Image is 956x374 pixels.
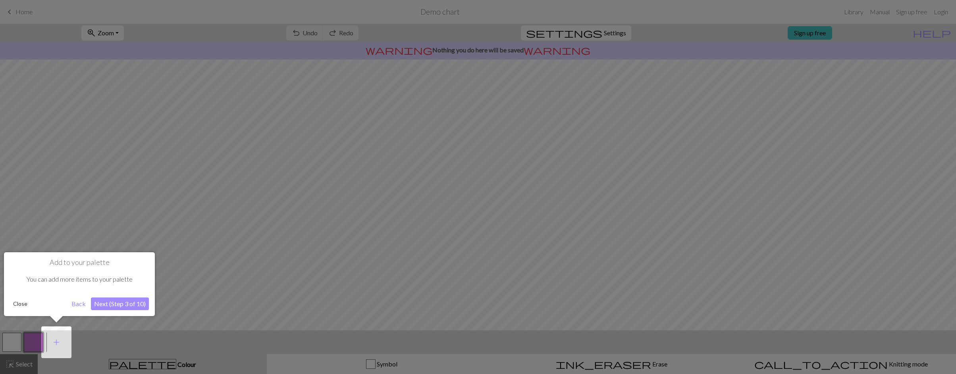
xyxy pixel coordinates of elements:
h1: Add to your palette [10,258,149,267]
button: Next (Step 3 of 10) [91,297,149,310]
div: Add to your palette [4,252,155,316]
div: You can add more items to your palette [10,267,149,292]
button: Back [68,297,89,310]
button: Close [10,298,31,310]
